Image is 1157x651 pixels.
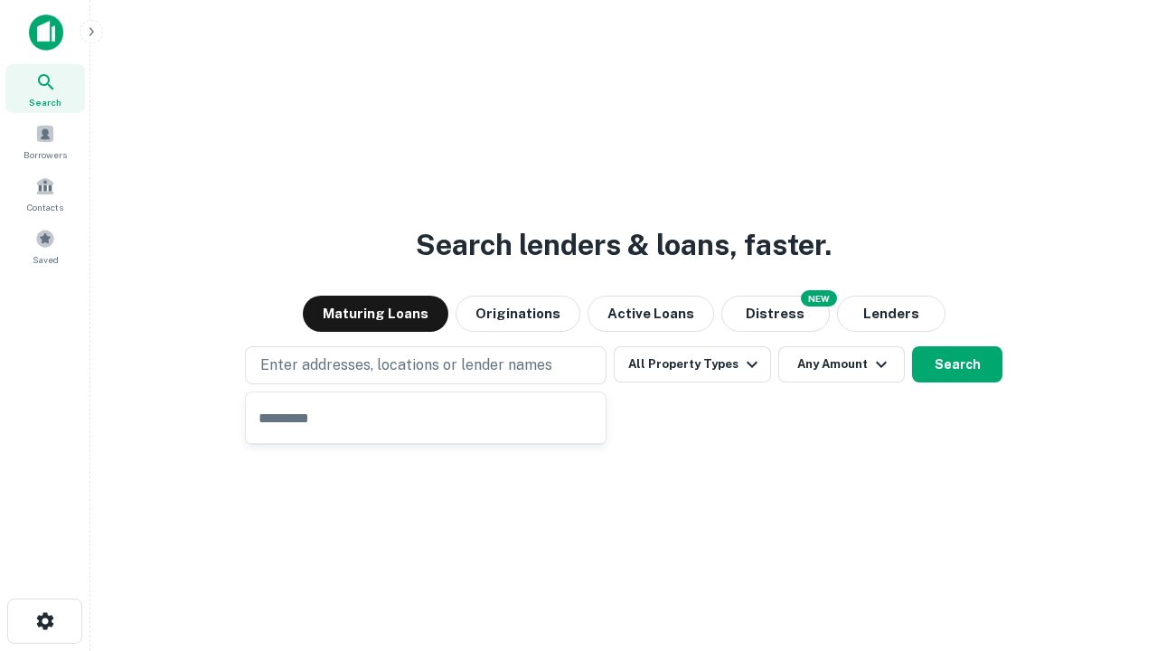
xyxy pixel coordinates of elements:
button: Search [912,346,1002,382]
button: Search distressed loans with lien and other non-mortgage details. [721,296,830,332]
a: Saved [5,222,85,270]
span: Contacts [27,200,63,214]
span: Search [29,95,61,109]
h3: Search lenders & loans, faster. [416,223,832,267]
button: Lenders [837,296,945,332]
a: Borrowers [5,117,85,165]
div: NEW [801,290,837,307]
span: Saved [33,252,59,267]
button: Maturing Loans [303,296,448,332]
a: Contacts [5,169,85,218]
button: Active Loans [588,296,714,332]
button: Any Amount [778,346,905,382]
button: Enter addresses, locations or lender names [245,346,607,384]
button: All Property Types [614,346,771,382]
p: Enter addresses, locations or lender names [260,354,552,376]
img: capitalize-icon.png [29,14,63,51]
iframe: Chat Widget [1067,506,1157,593]
button: Originations [456,296,580,332]
span: Borrowers [24,147,67,162]
a: Search [5,64,85,113]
